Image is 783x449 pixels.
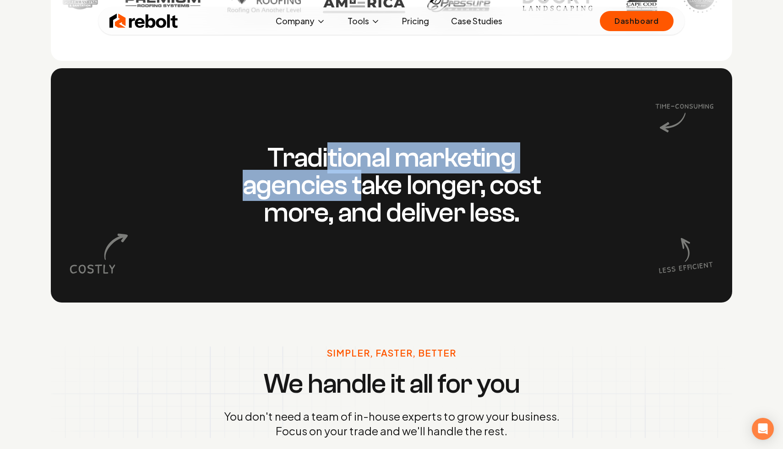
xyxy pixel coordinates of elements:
[268,12,333,30] button: Company
[600,11,674,31] a: Dashboard
[444,12,510,30] a: Case Studies
[224,409,560,438] p: You don't need a team of in-house experts to grow your business. Focus on your trade and we'll ha...
[395,12,436,30] a: Pricing
[340,12,387,30] button: Tools
[327,346,456,359] p: Simpler, Faster, Better
[216,144,567,227] h3: Traditional marketing agencies take longer, cost more, and deliver less.
[109,12,178,30] img: Rebolt Logo
[752,418,774,440] div: Open Intercom Messenger
[263,370,519,398] h3: We handle it all for you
